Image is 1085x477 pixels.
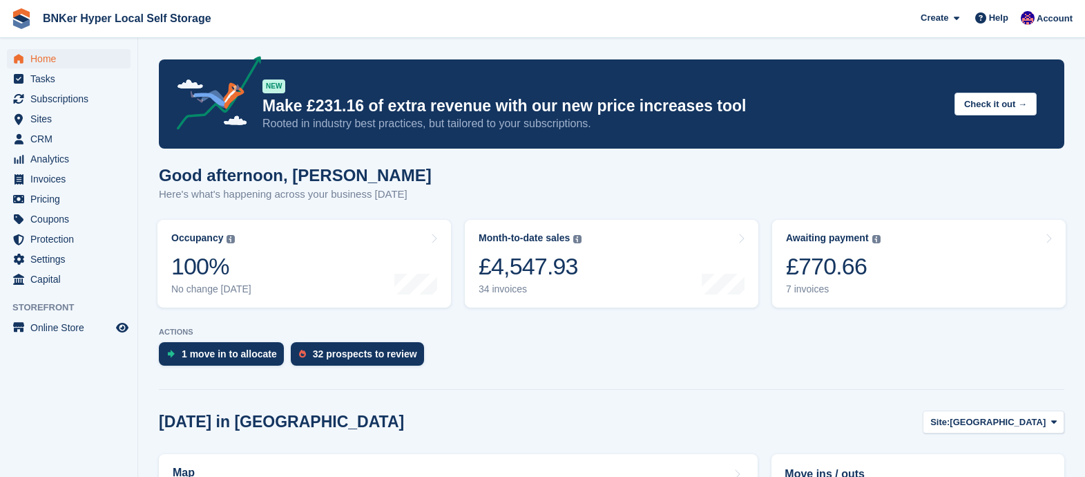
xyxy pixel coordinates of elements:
[786,252,881,281] div: £770.66
[7,250,131,269] a: menu
[11,8,32,29] img: stora-icon-8386f47178a22dfd0bd8f6a31ec36ba5ce8667c1dd55bd0f319d3a0aa187defe.svg
[159,187,432,203] p: Here's what's happening across your business [DATE]
[165,56,262,135] img: price-adjustments-announcement-icon-8257ccfd72463d97f412b2fc003d46551f7dbcb40ab6d574587a9cd5c0d94...
[872,235,881,243] img: icon-info-grey-7440780725fd019a000dd9b08b2336e03edf1995a4989e88bcd33f0948082b44.svg
[262,96,943,116] p: Make £231.16 of extra revenue with our new price increases tool
[291,342,431,373] a: 32 prospects to review
[479,232,570,244] div: Month-to-date sales
[7,49,131,68] a: menu
[114,319,131,336] a: Preview store
[954,93,1037,115] button: Check it out →
[30,109,113,129] span: Sites
[12,301,137,315] span: Storefront
[7,69,131,88] a: menu
[772,220,1066,308] a: Awaiting payment £770.66 7 invoices
[7,209,131,229] a: menu
[159,413,404,431] h2: [DATE] in [GEOGRAPHIC_DATA]
[1037,12,1073,26] span: Account
[30,318,113,337] span: Online Store
[786,283,881,295] div: 7 invoices
[262,116,943,131] p: Rooted in industry best practices, but tailored to your subscriptions.
[989,11,1008,25] span: Help
[37,7,217,30] a: BNKer Hyper Local Self Storage
[167,350,175,358] img: move_ins_to_allocate_icon-fdf77a2bb77ea45bf5b3d319d69a93e2d87916cf1d5bf7949dd705db3b84f3ca.svg
[171,232,223,244] div: Occupancy
[171,252,251,281] div: 100%
[7,109,131,129] a: menu
[30,250,113,269] span: Settings
[7,149,131,169] a: menu
[159,342,291,373] a: 1 move in to allocate
[227,235,235,243] img: icon-info-grey-7440780725fd019a000dd9b08b2336e03edf1995a4989e88bcd33f0948082b44.svg
[1021,11,1035,25] img: David Fricker
[30,169,113,189] span: Invoices
[7,270,131,289] a: menu
[7,189,131,209] a: menu
[950,415,1046,429] span: [GEOGRAPHIC_DATA]
[159,328,1064,337] p: ACTIONS
[262,79,285,93] div: NEW
[7,169,131,189] a: menu
[786,232,869,244] div: Awaiting payment
[923,411,1064,433] button: Site: [GEOGRAPHIC_DATA]
[299,350,306,358] img: prospect-51fa495bee0391a8d652442698ab0144808aea92771e9ea1ae160a38d050c398.svg
[30,270,113,289] span: Capital
[479,283,582,295] div: 34 invoices
[7,89,131,109] a: menu
[171,283,251,295] div: No change [DATE]
[30,149,113,169] span: Analytics
[930,415,950,429] span: Site:
[7,318,131,337] a: menu
[159,166,432,185] h1: Good afternoon, [PERSON_NAME]
[30,69,113,88] span: Tasks
[30,189,113,209] span: Pricing
[573,235,582,243] img: icon-info-grey-7440780725fd019a000dd9b08b2336e03edf1995a4989e88bcd33f0948082b44.svg
[30,49,113,68] span: Home
[182,348,277,359] div: 1 move in to allocate
[30,230,113,249] span: Protection
[30,209,113,229] span: Coupons
[7,129,131,149] a: menu
[30,129,113,149] span: CRM
[157,220,451,308] a: Occupancy 100% No change [DATE]
[313,348,417,359] div: 32 prospects to review
[479,252,582,281] div: £4,547.93
[465,220,758,308] a: Month-to-date sales £4,547.93 34 invoices
[7,230,131,249] a: menu
[921,11,948,25] span: Create
[30,89,113,109] span: Subscriptions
